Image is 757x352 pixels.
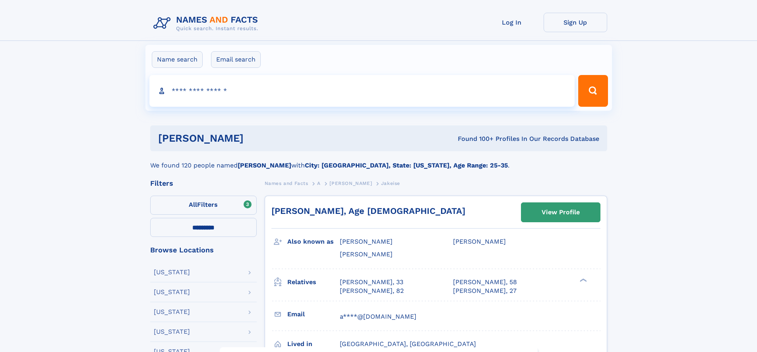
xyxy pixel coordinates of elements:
[305,162,508,169] b: City: [GEOGRAPHIC_DATA], State: [US_STATE], Age Range: 25-35
[287,275,340,289] h3: Relatives
[189,201,197,208] span: All
[154,329,190,335] div: [US_STATE]
[150,151,607,170] div: We found 120 people named with .
[150,196,257,215] label: Filters
[317,181,321,186] span: A
[578,75,608,107] button: Search Button
[150,13,265,34] img: Logo Names and Facts
[154,289,190,295] div: [US_STATE]
[453,287,517,295] a: [PERSON_NAME], 27
[329,181,372,186] span: [PERSON_NAME]
[211,51,261,68] label: Email search
[150,180,257,187] div: Filters
[287,337,340,351] h3: Lived in
[265,178,308,188] a: Names and Facts
[317,178,321,188] a: A
[238,162,291,169] b: [PERSON_NAME]
[521,203,600,222] a: View Profile
[271,206,465,216] a: [PERSON_NAME], Age [DEMOGRAPHIC_DATA]
[150,246,257,254] div: Browse Locations
[287,308,340,321] h3: Email
[340,278,403,287] a: [PERSON_NAME], 33
[578,277,587,283] div: ❯
[544,13,607,32] a: Sign Up
[149,75,575,107] input: search input
[350,135,599,143] div: Found 100+ Profiles In Our Records Database
[158,133,351,143] h1: [PERSON_NAME]
[542,203,580,221] div: View Profile
[453,278,517,287] a: [PERSON_NAME], 58
[152,51,203,68] label: Name search
[340,340,476,348] span: [GEOGRAPHIC_DATA], [GEOGRAPHIC_DATA]
[480,13,544,32] a: Log In
[154,309,190,315] div: [US_STATE]
[381,181,400,186] span: Jakeise
[340,287,404,295] a: [PERSON_NAME], 82
[340,238,393,245] span: [PERSON_NAME]
[329,178,372,188] a: [PERSON_NAME]
[287,235,340,248] h3: Also known as
[340,250,393,258] span: [PERSON_NAME]
[453,238,506,245] span: [PERSON_NAME]
[154,269,190,275] div: [US_STATE]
